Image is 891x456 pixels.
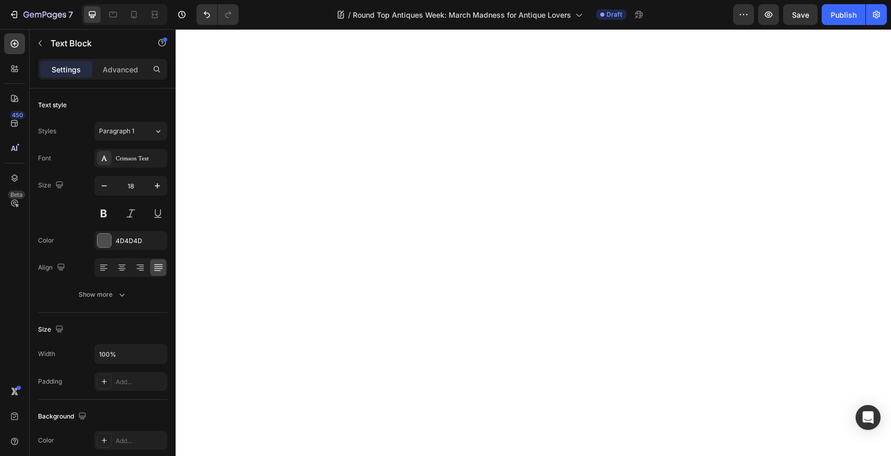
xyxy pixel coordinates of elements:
[38,410,89,424] div: Background
[856,405,881,430] div: Open Intercom Messenger
[38,349,55,359] div: Width
[116,377,165,387] div: Add...
[822,4,865,25] button: Publish
[52,64,81,75] p: Settings
[38,377,62,386] div: Padding
[38,261,67,275] div: Align
[348,9,351,20] span: /
[783,4,818,25] button: Save
[103,64,138,75] p: Advanced
[116,154,165,163] div: Crimson Text
[99,126,134,136] span: Paragraph 1
[607,10,622,19] span: Draft
[68,8,73,21] p: 7
[176,29,891,456] iframe: Design area
[196,4,239,25] div: Undo/Redo
[116,236,165,246] div: 4D4D4D
[792,10,809,19] span: Save
[51,37,139,49] p: Text Block
[116,436,165,446] div: Add...
[38,436,54,445] div: Color
[94,122,167,141] button: Paragraph 1
[38,285,167,304] button: Show more
[38,154,51,163] div: Font
[8,191,25,199] div: Beta
[10,111,25,119] div: 450
[831,9,857,20] div: Publish
[4,4,78,25] button: 7
[38,323,66,337] div: Size
[38,179,66,193] div: Size
[38,236,54,245] div: Color
[38,100,67,110] div: Text style
[79,289,127,300] div: Show more
[38,126,56,136] div: Styles
[353,9,571,20] span: Round Top Antiques Week: March Madness for Antique Lovers
[95,345,167,363] input: Auto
